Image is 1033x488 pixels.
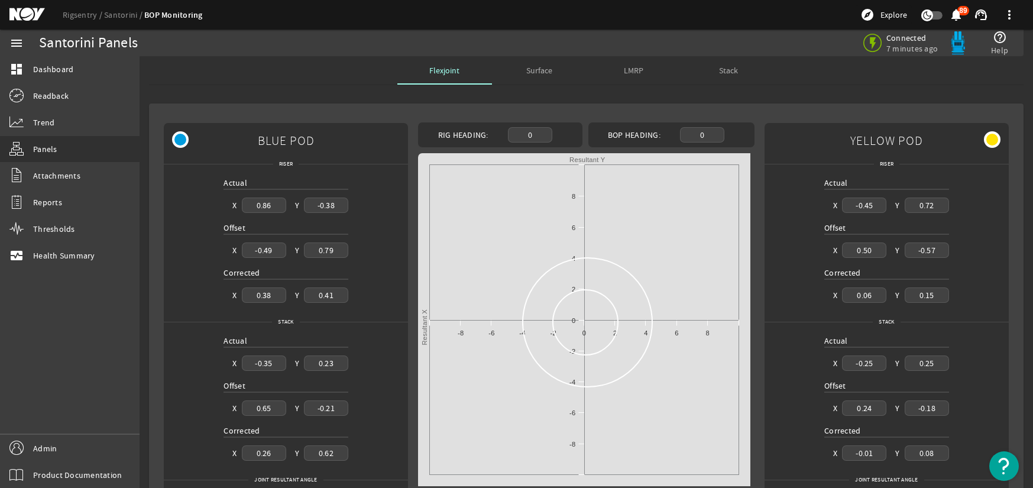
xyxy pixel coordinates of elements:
div: 0 [508,127,552,142]
div: X [833,199,837,211]
span: Offset [224,222,245,233]
span: Stack [719,66,738,75]
text: -6 [569,409,575,416]
div: Y [295,199,299,211]
div: 0 [680,127,724,142]
span: Actual [824,335,848,346]
mat-icon: explore [860,8,875,22]
div: X [833,402,837,414]
div: Rig Heading: [423,129,503,141]
span: Health Summary [33,250,95,261]
div: 0.38 [242,287,286,302]
div: X [232,402,237,414]
div: 0.79 [304,243,348,257]
div: 0.62 [304,445,348,460]
span: Thresholds [33,223,75,235]
div: 0.24 [842,400,886,415]
span: Connected [886,33,938,43]
span: YELLOW POD [850,127,923,154]
span: Joint Resultant Angle [849,474,924,486]
span: Surface [526,66,552,75]
text: 8 [706,329,710,337]
button: Open Resource Center [989,451,1019,481]
span: Stack [873,316,900,328]
span: Flexjoint [429,66,459,75]
div: -0.21 [304,400,348,415]
span: Corrected [824,267,860,278]
div: 0.26 [242,445,286,460]
div: -0.45 [842,198,886,212]
span: Corrected [224,267,260,278]
div: -0.18 [905,400,949,415]
span: Joint Resultant Angle [248,474,323,486]
div: X [833,289,837,301]
button: 89 [950,9,962,21]
text: -4 [520,329,526,337]
div: X [232,199,237,211]
span: Riser [273,158,299,170]
text: 6 [572,224,575,231]
div: X [232,244,237,256]
div: 0.25 [905,356,949,370]
div: Y [895,447,899,459]
div: Y [295,357,299,369]
span: Admin [33,442,57,454]
span: Offset [824,380,846,391]
a: Rigsentry [63,9,104,20]
div: -0.49 [242,243,286,257]
div: X [833,447,837,459]
div: X [232,447,237,459]
span: Attachments [33,170,80,182]
button: more_vert [995,1,1024,29]
span: Offset [224,380,245,391]
div: 0.72 [905,198,949,212]
text: -6 [488,329,494,337]
mat-icon: notifications [949,8,963,22]
text: 6 [675,329,679,337]
span: Riser [874,158,899,170]
mat-icon: help_outline [993,30,1007,44]
a: Santorini [104,9,144,20]
div: 0.08 [905,445,949,460]
mat-icon: dashboard [9,62,24,76]
span: 7 minutes ago [886,43,938,54]
text: -8 [569,441,575,448]
div: 0.86 [242,198,286,212]
div: -0.38 [304,198,348,212]
span: Stack [272,316,299,328]
span: Readback [33,90,69,102]
text: 8 [572,193,575,200]
mat-icon: support_agent [974,8,988,22]
span: Product Documentation [33,469,122,481]
div: -0.57 [905,243,949,257]
span: Dashboard [33,63,73,75]
text: 4 [572,255,575,262]
span: Actual [824,177,848,188]
div: Y [295,402,299,414]
img: Bluepod.svg [946,31,970,55]
div: 0.65 [242,400,286,415]
div: 0.15 [905,287,949,302]
a: BOP Monitoring [144,9,203,21]
span: Explore [880,9,907,21]
span: Panels [33,143,57,155]
div: Y [895,402,899,414]
button: Explore [856,5,912,24]
div: Y [895,199,899,211]
div: -0.35 [242,356,286,370]
span: LMRP [624,66,643,75]
div: 0.50 [842,243,886,257]
span: Corrected [224,425,260,436]
div: 0.06 [842,287,886,302]
text: Resultant Y [569,156,605,163]
div: -0.25 [842,356,886,370]
span: Help [991,44,1008,56]
span: Trend [33,117,54,128]
span: Offset [824,222,846,233]
span: Actual [224,177,247,188]
div: X [232,289,237,301]
div: Santorini Panels [39,37,138,49]
span: BLUE POD [258,127,315,154]
div: BOP Heading: [593,129,676,141]
div: -0.01 [842,445,886,460]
